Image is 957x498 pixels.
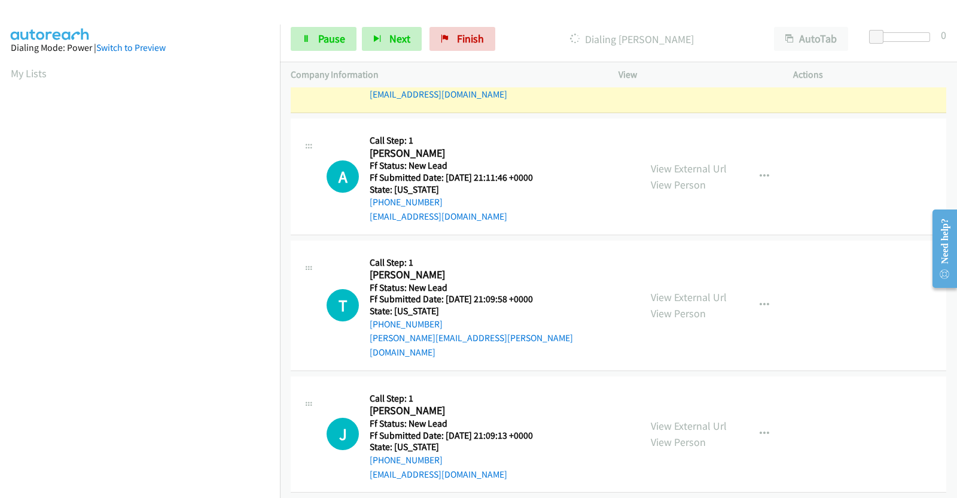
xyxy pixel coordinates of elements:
a: [PHONE_NUMBER] [370,318,443,330]
a: [EMAIL_ADDRESS][DOMAIN_NAME] [370,469,507,480]
div: Dialing Mode: Power | [11,41,269,55]
h5: Ff Submitted Date: [DATE] 21:11:46 +0000 [370,172,548,184]
h5: Call Step: 1 [370,393,548,405]
a: View Person [651,306,706,320]
button: Next [362,27,422,51]
a: [PHONE_NUMBER] [370,454,443,466]
a: View Person [651,435,706,449]
h5: State: [US_STATE] [370,305,629,317]
h1: A [327,160,359,193]
span: Pause [318,32,345,45]
h1: T [327,289,359,321]
a: My Lists [11,66,47,80]
h5: Ff Status: New Lead [370,160,548,172]
h5: Ff Submitted Date: [DATE] 21:09:58 +0000 [370,293,629,305]
a: View External Url [651,419,727,433]
p: Company Information [291,68,597,82]
a: View Person [651,178,706,192]
a: [EMAIL_ADDRESS][DOMAIN_NAME] [370,89,507,100]
p: View [618,68,772,82]
p: Dialing [PERSON_NAME] [511,31,752,47]
span: Finish [457,32,484,45]
p: Actions [793,68,946,82]
h5: Ff Status: New Lead [370,418,548,430]
h1: J [327,418,359,450]
a: [EMAIL_ADDRESS][DOMAIN_NAME] [370,211,507,222]
div: 0 [941,27,946,43]
h5: State: [US_STATE] [370,441,548,453]
h5: Call Step: 1 [370,257,629,269]
div: The call is yet to be attempted [327,160,359,193]
div: Delay between calls (in seconds) [875,32,930,42]
h5: State: [US_STATE] [370,184,548,196]
iframe: Resource Center [922,201,957,296]
span: Next [389,32,410,45]
a: [PHONE_NUMBER] [370,196,443,208]
a: Finish [429,27,495,51]
h5: Ff Status: New Lead [370,282,629,294]
h2: [PERSON_NAME] [370,147,548,160]
div: The call is yet to be attempted [327,418,359,450]
a: [PERSON_NAME][EMAIL_ADDRESS][PERSON_NAME][DOMAIN_NAME] [370,332,573,358]
h5: Call Step: 1 [370,135,548,147]
h5: Ff Submitted Date: [DATE] 21:09:13 +0000 [370,430,548,442]
a: Switch to Preview [96,42,166,53]
h2: [PERSON_NAME] [370,268,548,282]
h2: [PERSON_NAME] [370,404,548,418]
a: View External Url [651,162,727,175]
a: View External Url [651,290,727,304]
a: Pause [291,27,356,51]
div: The call is yet to be attempted [327,289,359,321]
button: AutoTab [774,27,848,51]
